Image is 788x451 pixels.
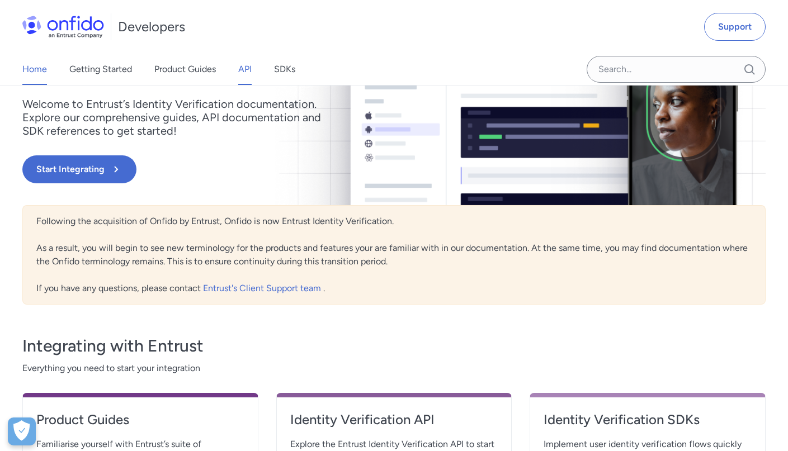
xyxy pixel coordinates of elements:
div: Cookie Preferences [8,417,36,445]
h4: Identity Verification SDKs [544,411,752,429]
h1: Developers [118,18,185,36]
a: Home [22,54,47,85]
input: Onfido search input field [587,56,766,83]
img: Onfido Logo [22,16,104,38]
button: Open Preferences [8,417,36,445]
a: Product Guides [154,54,216,85]
a: Entrust's Client Support team [203,283,323,293]
h4: Identity Verification API [290,411,498,429]
a: Identity Verification API [290,411,498,438]
a: SDKs [274,54,295,85]
p: Welcome to Entrust’s Identity Verification documentation. Explore our comprehensive guides, API d... [22,97,336,137]
h3: Integrating with Entrust [22,335,766,357]
a: Identity Verification SDKs [544,411,752,438]
a: Support [704,13,766,41]
a: API [238,54,252,85]
a: Product Guides [36,411,244,438]
h4: Product Guides [36,411,244,429]
a: Getting Started [69,54,132,85]
button: Start Integrating [22,155,136,183]
a: Start Integrating [22,155,542,183]
span: Everything you need to start your integration [22,362,766,375]
div: Following the acquisition of Onfido by Entrust, Onfido is now Entrust Identity Verification. As a... [22,205,766,305]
